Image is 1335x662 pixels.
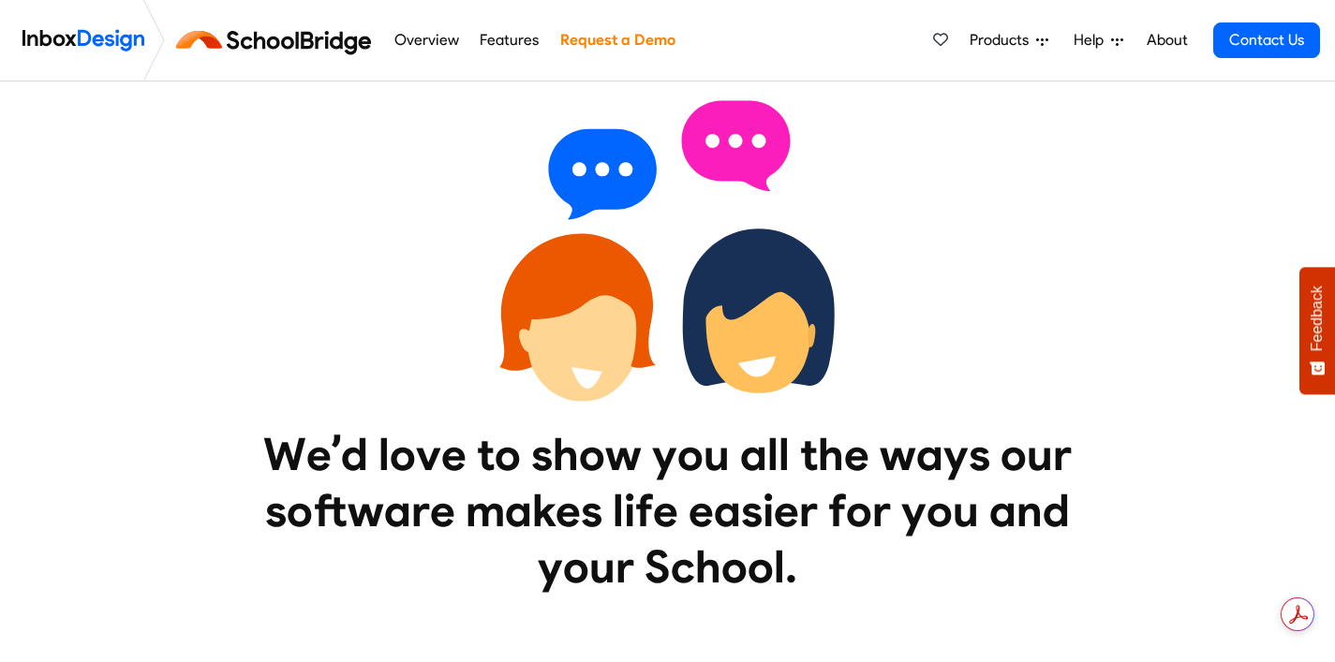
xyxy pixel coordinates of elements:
[555,22,680,59] a: Request a Demo
[389,22,464,59] a: Overview
[962,22,1056,59] a: Products
[499,81,837,419] img: 2022_01_13_icon_conversation.svg
[1141,22,1193,59] a: About
[223,426,1113,595] heading: We’d love to show you all the ways our software makes life easier for you and your School.
[1074,29,1111,51] span: Help
[1066,22,1131,59] a: Help
[1213,22,1320,58] a: Contact Us
[1309,286,1326,351] span: Feedback
[970,29,1036,51] span: Products
[172,18,383,63] img: schoolbridge logo
[1299,267,1335,394] button: Feedback - Show survey
[475,22,544,59] a: Features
